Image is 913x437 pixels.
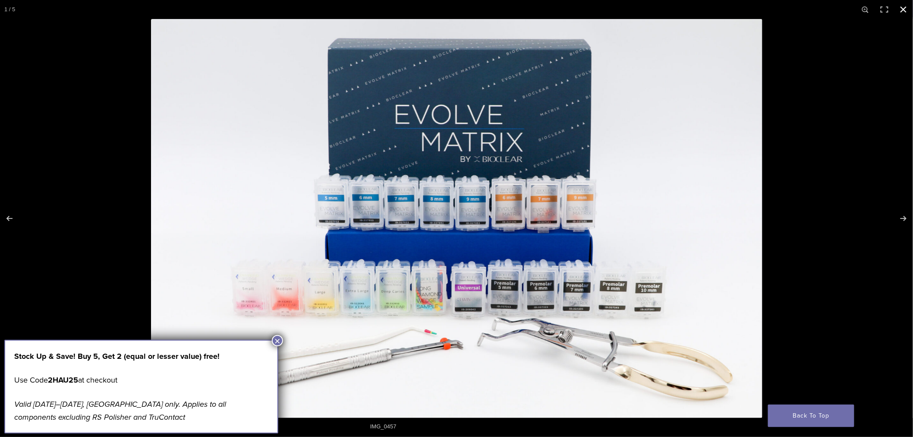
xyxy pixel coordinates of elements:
button: Next (arrow right) [883,197,913,240]
p: Use Code at checkout [14,374,268,386]
div: IMG_0457 [366,418,547,435]
button: Close [272,335,283,346]
strong: 2HAU25 [48,375,78,385]
em: Valid [DATE]–[DATE], [GEOGRAPHIC_DATA] only. Applies to all components excluding RS Polisher and ... [14,399,226,422]
strong: Stock Up & Save! Buy 5, Get 2 (equal or lesser value) free! [14,351,220,361]
a: Back To Top [768,405,854,427]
